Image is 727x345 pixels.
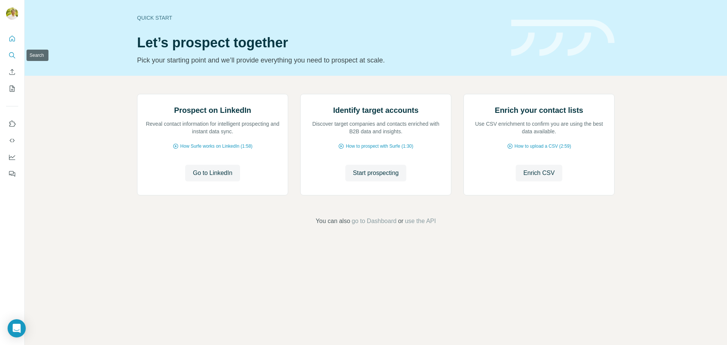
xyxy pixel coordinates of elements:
h2: Enrich your contact lists [495,105,583,116]
h1: Let’s prospect together [137,35,502,50]
p: Reveal contact information for intelligent prospecting and instant data sync. [145,120,280,135]
button: Start prospecting [345,165,406,181]
button: Enrich CSV [6,65,18,79]
h2: Prospect on LinkedIn [174,105,251,116]
button: Enrich CSV [516,165,562,181]
img: Avatar [6,8,18,20]
div: Open Intercom Messenger [8,319,26,337]
p: Pick your starting point and we’ll provide everything you need to prospect at scale. [137,55,502,66]
span: How to prospect with Surfe (1:30) [346,143,413,150]
span: How to upload a CSV (2:59) [515,143,571,150]
button: Dashboard [6,150,18,164]
span: How Surfe works on LinkedIn (1:58) [180,143,253,150]
span: or [398,217,403,226]
button: Quick start [6,32,18,45]
p: Discover target companies and contacts enriched with B2B data and insights. [308,120,443,135]
span: You can also [316,217,350,226]
img: banner [511,20,615,56]
div: Quick start [137,14,502,22]
button: go to Dashboard [352,217,396,226]
span: Start prospecting [353,169,399,178]
button: Use Surfe on LinkedIn [6,117,18,131]
button: Go to LinkedIn [185,165,240,181]
button: Use Surfe API [6,134,18,147]
h2: Identify target accounts [333,105,419,116]
button: Search [6,48,18,62]
span: Go to LinkedIn [193,169,232,178]
button: Feedback [6,167,18,181]
span: Enrich CSV [523,169,555,178]
button: My lists [6,82,18,95]
p: Use CSV enrichment to confirm you are using the best data available. [471,120,607,135]
button: use the API [405,217,436,226]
